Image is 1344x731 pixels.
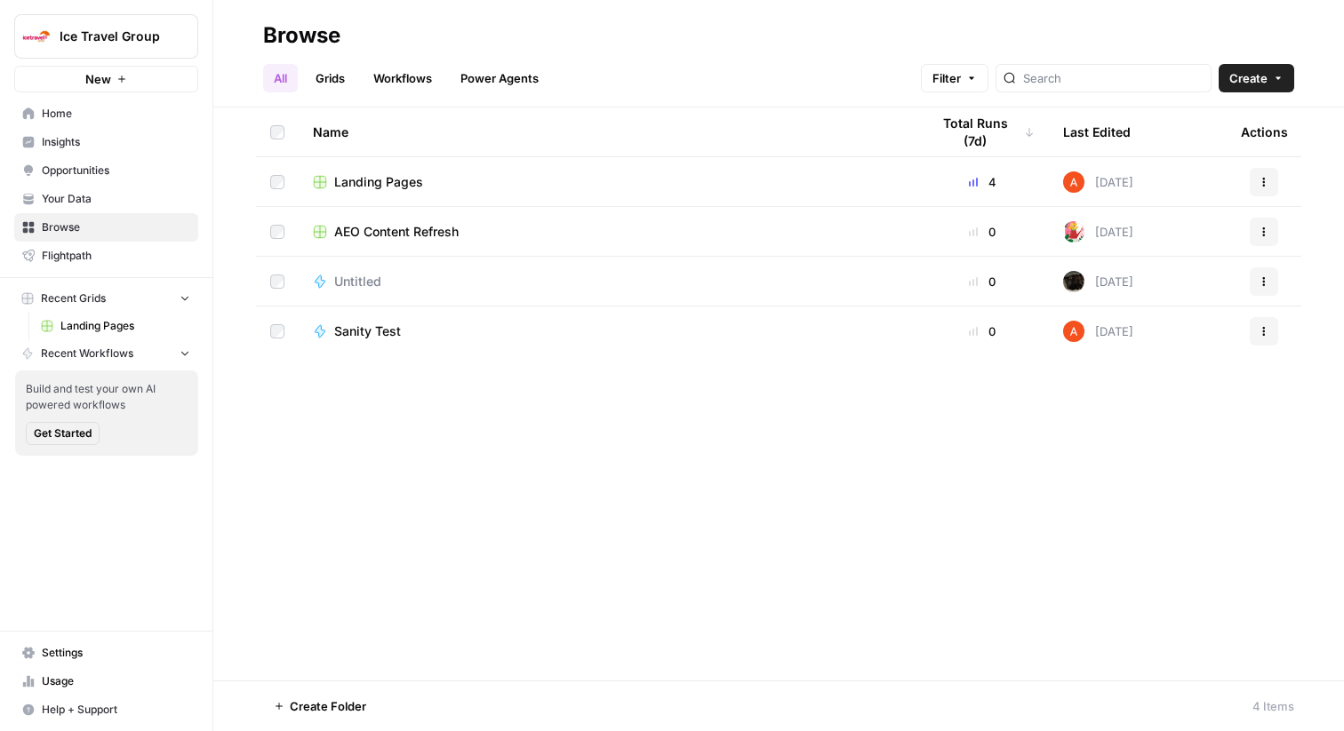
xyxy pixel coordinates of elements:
span: Get Started [34,425,92,441]
img: a7wp29i4q9fg250eipuu1edzbiqn [1063,271,1084,292]
a: All [263,64,298,92]
a: Settings [14,639,198,667]
a: Insights [14,128,198,156]
div: 4 Items [1252,697,1294,715]
a: Power Agents [450,64,549,92]
span: Recent Grids [41,290,106,306]
div: 0 [930,223,1035,241]
button: Get Started [26,422,100,445]
button: Filter [921,64,988,92]
img: bumscs0cojt2iwgacae5uv0980n9 [1063,221,1084,242]
a: AEO Content Refresh [313,223,901,241]
span: Your Data [42,191,190,207]
span: Sanity Test [334,322,401,340]
button: New [14,66,198,92]
button: Help + Support [14,695,198,724]
button: Create [1219,64,1294,92]
div: 0 [930,273,1035,290]
a: Browse [14,213,198,242]
div: 0 [930,322,1035,340]
div: Total Runs (7d) [930,107,1035,156]
span: Flightpath [42,248,190,264]
div: 4 [930,173,1035,191]
span: Build and test your own AI powered workflows [26,381,188,413]
div: Last Edited [1063,107,1131,156]
div: [DATE] [1063,321,1133,342]
div: [DATE] [1063,221,1133,242]
span: Untitled [334,273,381,290]
span: Create Folder [290,697,366,715]
span: Recent Workflows [41,346,133,362]
img: cje7zb9ux0f2nqyv5qqgv3u0jxek [1063,321,1084,342]
span: Create [1229,69,1268,87]
span: Help + Support [42,702,190,718]
a: Your Data [14,185,198,213]
div: Actions [1241,107,1288,156]
a: Sanity Test [313,322,901,340]
button: Recent Grids [14,285,198,312]
span: New [85,70,111,88]
button: Create Folder [263,692,377,720]
a: Usage [14,667,198,695]
span: Insights [42,134,190,150]
a: Landing Pages [313,173,901,191]
span: Usage [42,673,190,689]
span: Opportunities [42,163,190,179]
span: Settings [42,645,190,661]
img: Ice Travel Group Logo [20,20,52,52]
input: Search [1023,69,1204,87]
a: Grids [305,64,356,92]
div: [DATE] [1063,271,1133,292]
a: Home [14,99,198,128]
a: Flightpath [14,242,198,270]
div: [DATE] [1063,171,1133,193]
span: Landing Pages [334,173,423,191]
a: Untitled [313,273,901,290]
span: Landing Pages [60,318,190,334]
a: Workflows [363,64,443,92]
button: Workspace: Ice Travel Group [14,14,198,59]
div: Name [313,107,901,156]
button: Recent Workflows [14,340,198,367]
span: Home [42,106,190,122]
span: Filter [932,69,961,87]
a: Opportunities [14,156,198,185]
span: Browse [42,219,190,235]
span: AEO Content Refresh [334,223,459,241]
img: cje7zb9ux0f2nqyv5qqgv3u0jxek [1063,171,1084,193]
a: Landing Pages [33,312,198,340]
span: Ice Travel Group [60,28,167,45]
div: Browse [263,21,340,50]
